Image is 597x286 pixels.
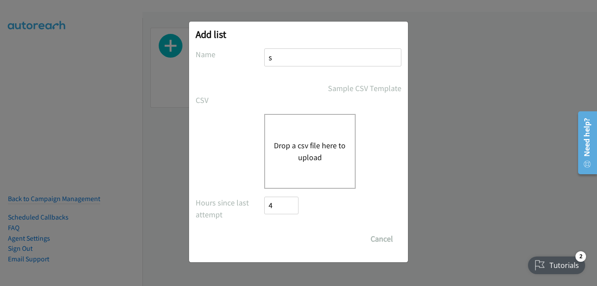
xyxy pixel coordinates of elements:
label: Name [196,48,264,60]
iframe: Resource Center [572,108,597,178]
a: Sample CSV Template [328,82,401,94]
h2: Add list [196,28,401,40]
iframe: Checklist [523,248,590,279]
label: Hours since last attempt [196,197,264,220]
button: Drop a csv file here to upload [274,139,346,163]
label: CSV [196,94,264,106]
button: Cancel [362,230,401,248]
